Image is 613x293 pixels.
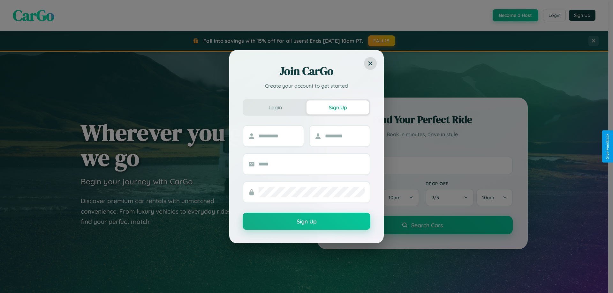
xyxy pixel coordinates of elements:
button: Login [244,100,306,114]
h2: Join CarGo [243,63,370,79]
button: Sign Up [306,100,369,114]
p: Create your account to get started [243,82,370,90]
button: Sign Up [243,213,370,230]
div: Give Feedback [605,134,610,159]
